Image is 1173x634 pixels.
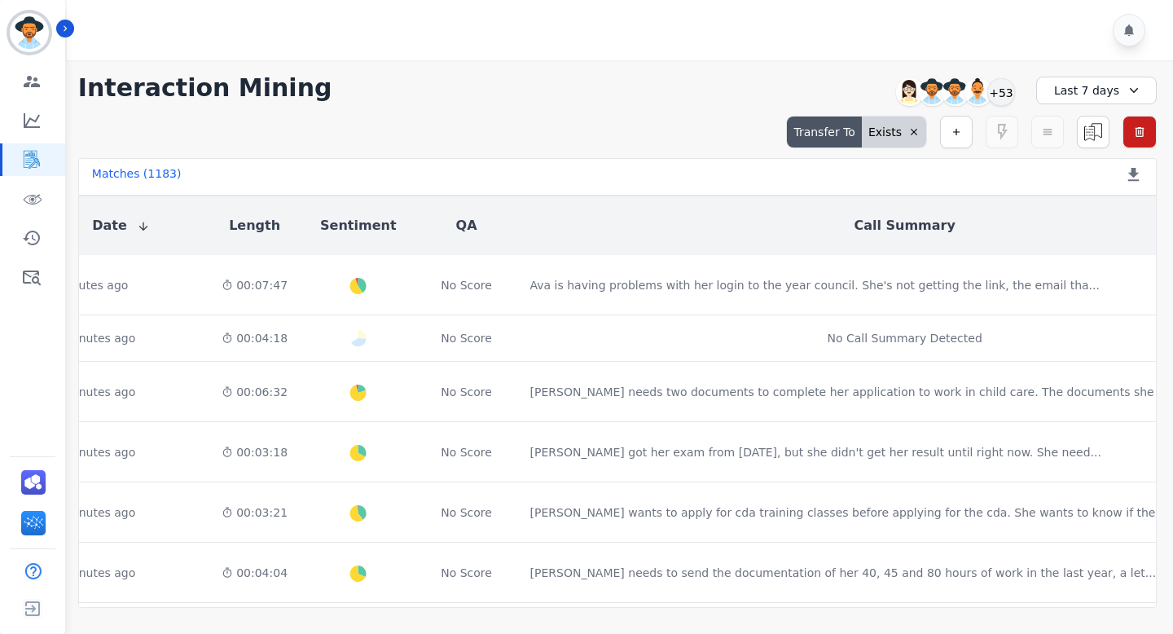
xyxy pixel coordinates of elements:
[530,565,1157,581] div: [PERSON_NAME] needs to send the documentation of her 40, 45 and 80 hours of work in the last year...
[92,165,182,188] div: Matches ( 1183 )
[441,277,492,293] div: No Score
[530,444,1101,460] div: [PERSON_NAME] got her exam from [DATE], but she didn't get her result until right now. She need ...
[530,277,1100,293] div: Ava is having problems with her login to the year council. She's not getting the link, the email ...
[456,216,477,236] button: QA
[441,565,492,581] div: No Score
[78,73,332,103] h1: Interaction Mining
[222,330,288,346] div: 00:04:18
[222,384,288,400] div: 00:06:32
[530,504,1166,521] div: [PERSON_NAME] wants to apply for cda training classes before applying for the cda. She wants to k...
[441,504,492,521] div: No Score
[229,216,280,236] button: Length
[46,565,135,581] div: 53 minutes ago
[1036,77,1157,104] div: Last 7 days
[46,277,129,293] div: 6 minutes ago
[46,444,135,460] div: 44 minutes ago
[441,384,492,400] div: No Score
[441,444,492,460] div: No Score
[92,216,150,236] button: Date
[222,504,288,521] div: 00:03:21
[862,117,926,147] div: Exists
[787,117,861,147] div: Transfer To
[854,216,955,236] button: Call Summary
[222,444,288,460] div: 00:03:18
[987,78,1015,106] div: +53
[46,504,135,521] div: 44 minutes ago
[441,330,492,346] div: No Score
[320,216,396,236] button: Sentiment
[222,277,288,293] div: 00:07:47
[46,384,135,400] div: 37 minutes ago
[222,565,288,581] div: 00:04:04
[46,330,135,346] div: 12 minutes ago
[10,13,49,52] img: Bordered avatar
